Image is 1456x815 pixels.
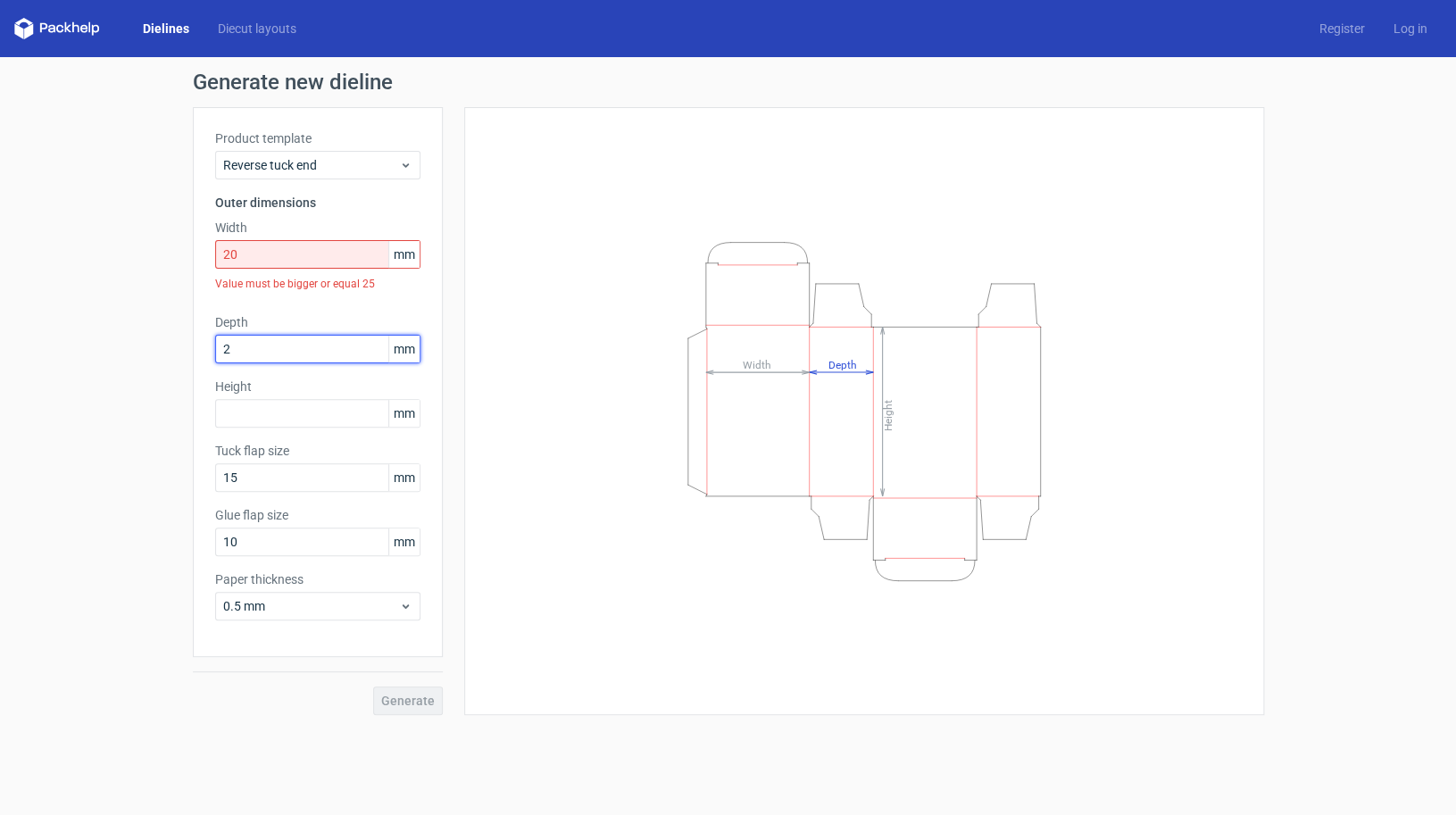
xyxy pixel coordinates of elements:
[215,313,420,331] label: Depth
[388,241,420,268] span: mm
[881,399,894,430] tspan: Height
[388,336,420,362] span: mm
[388,400,420,427] span: mm
[204,20,311,37] a: Diecut layouts
[742,358,770,370] tspan: Width
[1379,20,1442,37] a: Log in
[388,528,420,555] span: mm
[215,378,420,395] label: Height
[223,156,399,174] span: Reverse tuck end
[828,358,856,370] tspan: Depth
[388,464,420,491] span: mm
[215,442,420,460] label: Tuck flap size
[129,20,204,37] a: Dielines
[223,597,399,615] span: 0.5 mm
[215,506,420,524] label: Glue flap size
[215,194,420,212] h3: Outer dimensions
[215,129,420,147] label: Product template
[193,71,1264,93] h1: Generate new dieline
[1305,20,1379,37] a: Register
[215,570,420,588] label: Paper thickness
[215,269,420,299] div: Value must be bigger or equal 25
[215,219,420,237] label: Width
